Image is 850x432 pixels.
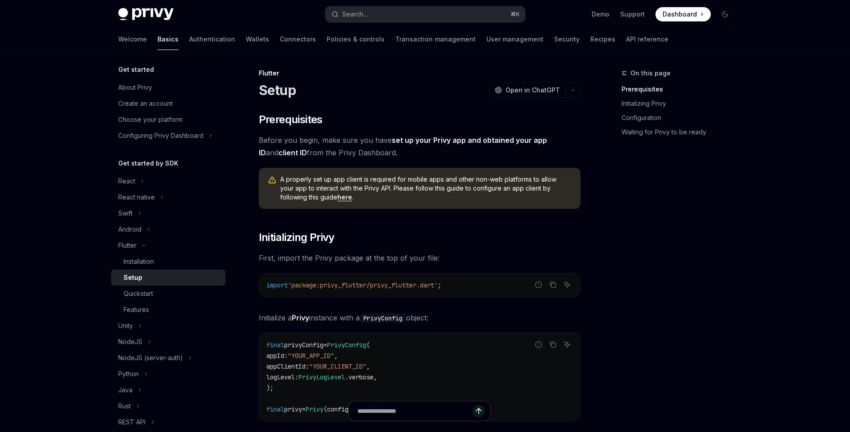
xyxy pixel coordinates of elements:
[438,281,441,289] span: ;
[266,362,306,370] span: appClientId
[118,192,155,203] div: React native
[124,256,154,267] div: Installation
[118,417,145,428] div: REST API
[118,385,133,395] div: Java
[630,68,671,79] span: On this page
[366,341,370,349] span: (
[111,382,225,398] button: Toggle Java section
[278,148,307,158] a: client ID
[288,281,438,289] span: 'package:privy_flutter/privy_flutter.dart'
[111,414,225,430] button: Toggle REST API section
[506,86,560,95] span: Open in ChatGPT
[280,29,316,50] a: Connectors
[718,7,732,21] button: Toggle dark mode
[118,353,183,363] div: NodeJS (server-auth)
[111,173,225,189] button: Toggle React section
[118,320,133,331] div: Unity
[663,10,697,19] span: Dashboard
[337,193,352,201] a: here
[327,29,385,50] a: Policies & controls
[111,237,225,253] button: Toggle Flutter section
[124,288,153,299] div: Quickstart
[288,352,334,360] span: "YOUR_APP_ID"
[118,158,178,169] h5: Get started by SDK
[266,281,288,289] span: import
[306,362,309,370] span: :
[622,82,739,96] a: Prerequisites
[547,339,559,350] button: Copy the contents from the code block
[592,10,610,19] a: Demo
[533,339,544,350] button: Report incorrect code
[111,79,225,96] a: About Privy
[189,29,235,50] a: Authentication
[473,405,485,417] button: Send message
[118,240,137,251] div: Flutter
[118,114,182,125] div: Choose your platform
[590,29,615,50] a: Recipes
[620,10,645,19] a: Support
[118,401,131,411] div: Rust
[510,11,520,18] span: ⌘ K
[118,176,135,187] div: React
[118,8,174,21] img: dark logo
[299,373,345,381] span: PrivyLogLevel
[259,82,296,98] h1: Setup
[486,29,543,50] a: User management
[246,29,269,50] a: Wallets
[111,189,225,205] button: Toggle React native section
[360,313,406,323] code: PrivyConfig
[342,9,367,20] div: Search...
[111,302,225,318] a: Features
[259,134,580,159] span: Before you begin, make sure you have and from the Privy Dashboard.
[111,318,225,334] button: Toggle Unity section
[118,29,147,50] a: Welcome
[655,7,711,21] a: Dashboard
[266,384,274,392] span: );
[489,83,565,98] button: Open in ChatGPT
[118,64,154,75] h5: Get started
[111,96,225,112] a: Create an account
[118,224,141,235] div: Android
[124,272,142,283] div: Setup
[292,313,309,322] strong: Privy
[118,336,142,347] div: NodeJS
[259,252,580,264] span: First, import the Privy package at the top of your file:
[118,98,173,109] div: Create an account
[395,29,476,50] a: Transaction management
[111,334,225,350] button: Toggle NodeJS section
[533,279,544,291] button: Report incorrect code
[554,29,580,50] a: Security
[561,279,573,291] button: Ask AI
[259,230,335,245] span: Initializing Privy
[366,362,370,370] span: ,
[622,96,739,111] a: Initializing Privy
[622,125,739,139] a: Waiting for Privy to be ready
[622,111,739,125] a: Configuration
[259,136,547,158] a: set up your Privy app and obtained your app ID
[118,130,203,141] div: Configuring Privy Dashboard
[325,6,525,22] button: Open search
[111,350,225,366] button: Toggle NodeJS (server-auth) section
[295,373,299,381] span: :
[266,341,284,349] span: final
[345,373,377,381] span: .verbose,
[118,208,133,219] div: Swift
[111,366,225,382] button: Toggle Python section
[259,312,580,324] span: Initialize a instance with a object:
[111,398,225,414] button: Toggle Rust section
[266,352,284,360] span: appId
[118,82,152,93] div: About Privy
[268,176,277,185] svg: Warning
[266,373,295,381] span: logLevel
[309,362,366,370] span: "YOUR_CLIENT_ID"
[626,29,668,50] a: API reference
[561,339,573,350] button: Ask AI
[111,286,225,302] a: Quickstart
[357,401,473,421] input: Ask a question...
[111,112,225,128] a: Choose your platform
[158,29,178,50] a: Basics
[111,253,225,270] a: Installation
[118,369,139,379] div: Python
[111,270,225,286] a: Setup
[259,112,323,127] span: Prerequisites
